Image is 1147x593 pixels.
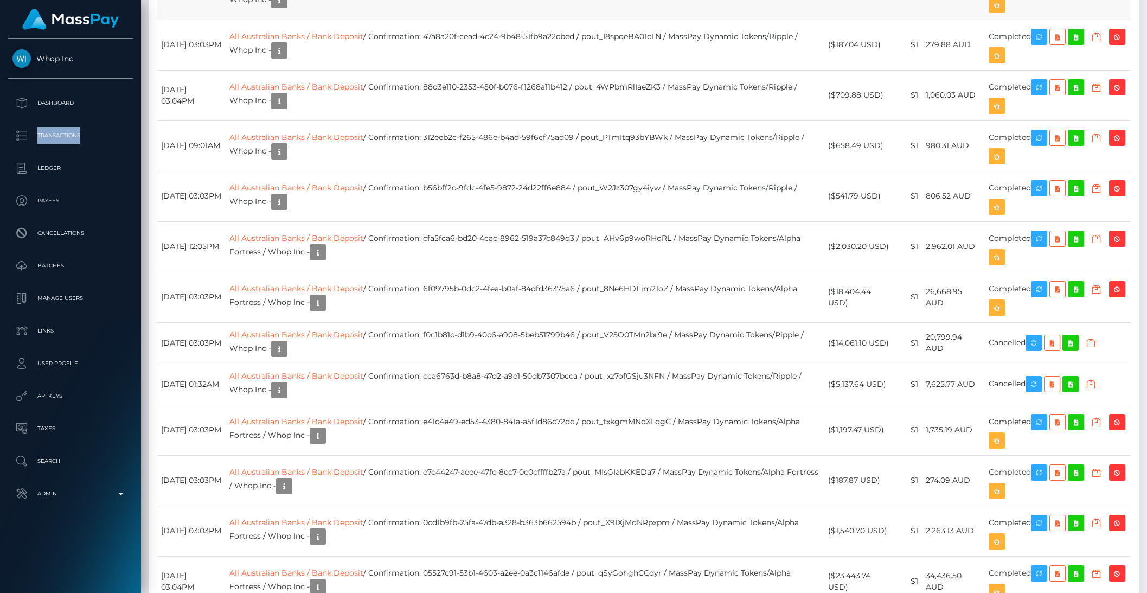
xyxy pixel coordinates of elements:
td: Cancelled [985,322,1131,364]
td: ($187.04 USD) [824,20,894,70]
a: All Australian Banks / Bank Deposit [229,417,363,426]
td: $1 [894,221,922,272]
a: All Australian Banks / Bank Deposit [229,82,363,92]
p: Admin [12,486,129,502]
td: 279.88 AUD [922,20,985,70]
img: Whop Inc [12,49,31,68]
td: 1,735.19 AUD [922,405,985,455]
a: Ledger [8,155,133,182]
td: [DATE] 12:05PM [157,221,226,272]
td: $1 [894,364,922,405]
p: Ledger [12,160,129,176]
td: 806.52 AUD [922,171,985,221]
td: ($14,061.10 USD) [824,322,894,364]
td: [DATE] 03:03PM [157,322,226,364]
td: $1 [894,120,922,171]
td: 7,625.77 AUD [922,364,985,405]
a: All Australian Banks / Bank Deposit [229,371,363,381]
td: ($5,137.64 USD) [824,364,894,405]
a: Links [8,317,133,345]
span: Whop Inc [8,54,133,63]
td: ($658.49 USD) [824,120,894,171]
a: User Profile [8,350,133,377]
a: All Australian Banks / Bank Deposit [229,568,363,578]
td: / Confirmation: 88d3e110-2353-450f-b076-f1268a11b412 / pout_4WPbmRlIaeZK3 / MassPay Dynamic Token... [226,70,824,120]
p: User Profile [12,355,129,372]
td: Completed [985,20,1131,70]
td: 2,962.01 AUD [922,221,985,272]
a: Admin [8,480,133,507]
td: $1 [894,272,922,322]
td: / Confirmation: 47a8a20f-cead-4c24-9b48-51fb9a22cbed / pout_I8spqeBA01cTN / MassPay Dynamic Token... [226,20,824,70]
p: Batches [12,258,129,274]
td: / Confirmation: 6f09795b-0dc2-4fea-b0af-84dfd36375a6 / pout_8Ne6HDFim21oZ / MassPay Dynamic Token... [226,272,824,322]
td: $1 [894,455,922,506]
p: Payees [12,193,129,209]
a: All Australian Banks / Bank Deposit [229,183,363,193]
td: 2,263.13 AUD [922,506,985,556]
td: [DATE] 09:01AM [157,120,226,171]
p: Cancellations [12,225,129,241]
a: Taxes [8,415,133,442]
a: All Australian Banks / Bank Deposit [229,132,363,142]
td: Completed [985,120,1131,171]
td: ($187.87 USD) [824,455,894,506]
a: Payees [8,187,133,214]
a: All Australian Banks / Bank Deposit [229,233,363,243]
td: Completed [985,221,1131,272]
td: ($2,030.20 USD) [824,221,894,272]
td: 980.31 AUD [922,120,985,171]
a: Batches [8,252,133,279]
a: Manage Users [8,285,133,312]
td: 1,060.03 AUD [922,70,985,120]
td: / Confirmation: e7c44247-aeee-47fc-8cc7-0c0cffffb27a / pout_MIsGIabKKEDa7 / MassPay Dynamic Token... [226,455,824,506]
p: Dashboard [12,95,129,111]
p: Manage Users [12,290,129,307]
td: Completed [985,70,1131,120]
td: / Confirmation: f0c1b81c-d1b9-40c6-a908-5beb51799b46 / pout_V25O0TMn2br9e / MassPay Dynamic Token... [226,322,824,364]
td: [DATE] 03:03PM [157,20,226,70]
p: Taxes [12,420,129,437]
td: ($541.79 USD) [824,171,894,221]
td: ($709.88 USD) [824,70,894,120]
td: $1 [894,20,922,70]
td: [DATE] 03:03PM [157,405,226,455]
td: / Confirmation: b56bff2c-9fdc-4fe5-9872-24d22ff6e884 / pout_W2Jz307gy4iyw / MassPay Dynamic Token... [226,171,824,221]
a: Search [8,448,133,475]
a: All Australian Banks / Bank Deposit [229,467,363,477]
td: $1 [894,70,922,120]
td: [DATE] 03:03PM [157,506,226,556]
img: MassPay Logo [22,9,119,30]
a: Transactions [8,122,133,149]
td: $1 [894,322,922,364]
p: Links [12,323,129,339]
td: [DATE] 03:04PM [157,70,226,120]
td: Completed [985,171,1131,221]
a: All Australian Banks / Bank Deposit [229,330,363,340]
td: [DATE] 03:03PM [157,272,226,322]
a: API Keys [8,382,133,410]
td: / Confirmation: 0cd1b9fb-25fa-47db-a328-b363b662594b / pout_X91XjMdNRpxpm / MassPay Dynamic Token... [226,506,824,556]
td: Completed [985,405,1131,455]
td: / Confirmation: cfa5fca6-bd20-4cac-8962-519a37c849d3 / pout_AHv6p9woRHoRL / MassPay Dynamic Token... [226,221,824,272]
td: [DATE] 01:32AM [157,364,226,405]
a: All Australian Banks / Bank Deposit [229,31,363,41]
td: / Confirmation: 312eeb2c-f265-486e-b4ad-59f6cf75ad09 / pout_PTmItq93bYBWk / MassPay Dynamic Token... [226,120,824,171]
td: Cancelled [985,364,1131,405]
td: Completed [985,506,1131,556]
p: Transactions [12,127,129,144]
td: 20,799.94 AUD [922,322,985,364]
td: [DATE] 03:03PM [157,171,226,221]
td: ($1,197.47 USD) [824,405,894,455]
td: Completed [985,455,1131,506]
td: $1 [894,506,922,556]
td: [DATE] 03:03PM [157,455,226,506]
td: ($1,540.70 USD) [824,506,894,556]
td: ($18,404.44 USD) [824,272,894,322]
td: / Confirmation: e41c4e49-ed53-4380-841a-a5f1d86c72dc / pout_txkgmMNdXLqgC / MassPay Dynamic Token... [226,405,824,455]
td: $1 [894,171,922,221]
td: / Confirmation: cca6763d-b8a8-47d2-a9e1-50db7307bcca / pout_xz7ofGSju3NFN / MassPay Dynamic Token... [226,364,824,405]
a: Dashboard [8,90,133,117]
td: 274.09 AUD [922,455,985,506]
td: 26,668.95 AUD [922,272,985,322]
